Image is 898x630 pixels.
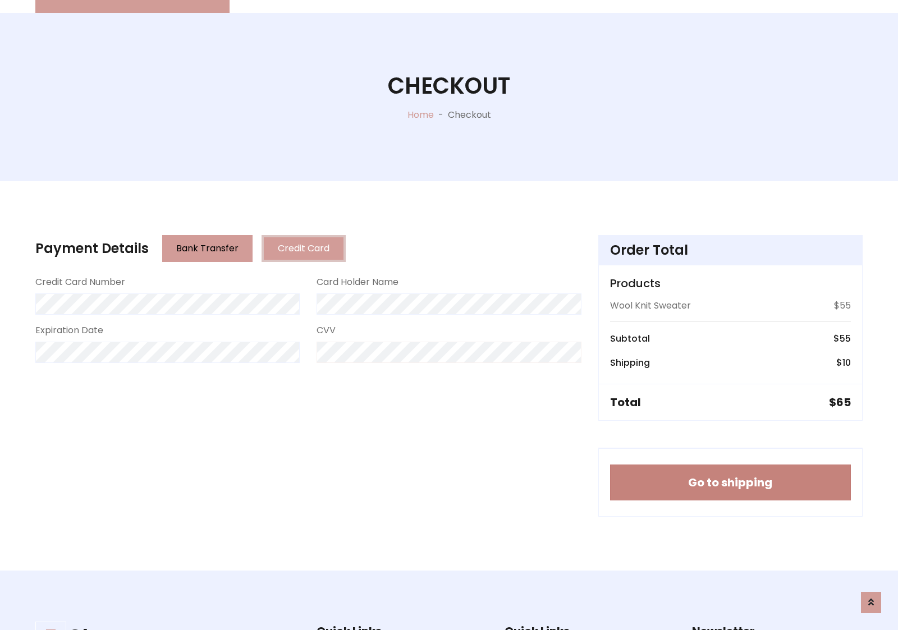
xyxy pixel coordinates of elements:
p: Wool Knit Sweater [610,299,691,312]
p: Checkout [448,108,491,122]
p: $55 [834,299,851,312]
h4: Payment Details [35,241,149,257]
h6: $ [833,333,851,344]
a: Home [407,108,434,121]
label: CVV [317,324,336,337]
h1: Checkout [388,72,510,99]
label: Credit Card Number [35,275,125,289]
span: 55 [840,332,851,345]
label: Card Holder Name [317,275,398,289]
h6: Subtotal [610,333,650,344]
span: 10 [842,356,851,369]
h4: Order Total [610,242,851,259]
label: Expiration Date [35,324,103,337]
button: Bank Transfer [162,235,253,262]
p: - [434,108,448,122]
span: 65 [836,394,851,410]
button: Go to shipping [610,465,851,500]
button: Credit Card [262,235,346,262]
h5: Total [610,396,641,409]
h6: Shipping [610,357,650,368]
h5: Products [610,277,851,290]
h5: $ [829,396,851,409]
h6: $ [836,357,851,368]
